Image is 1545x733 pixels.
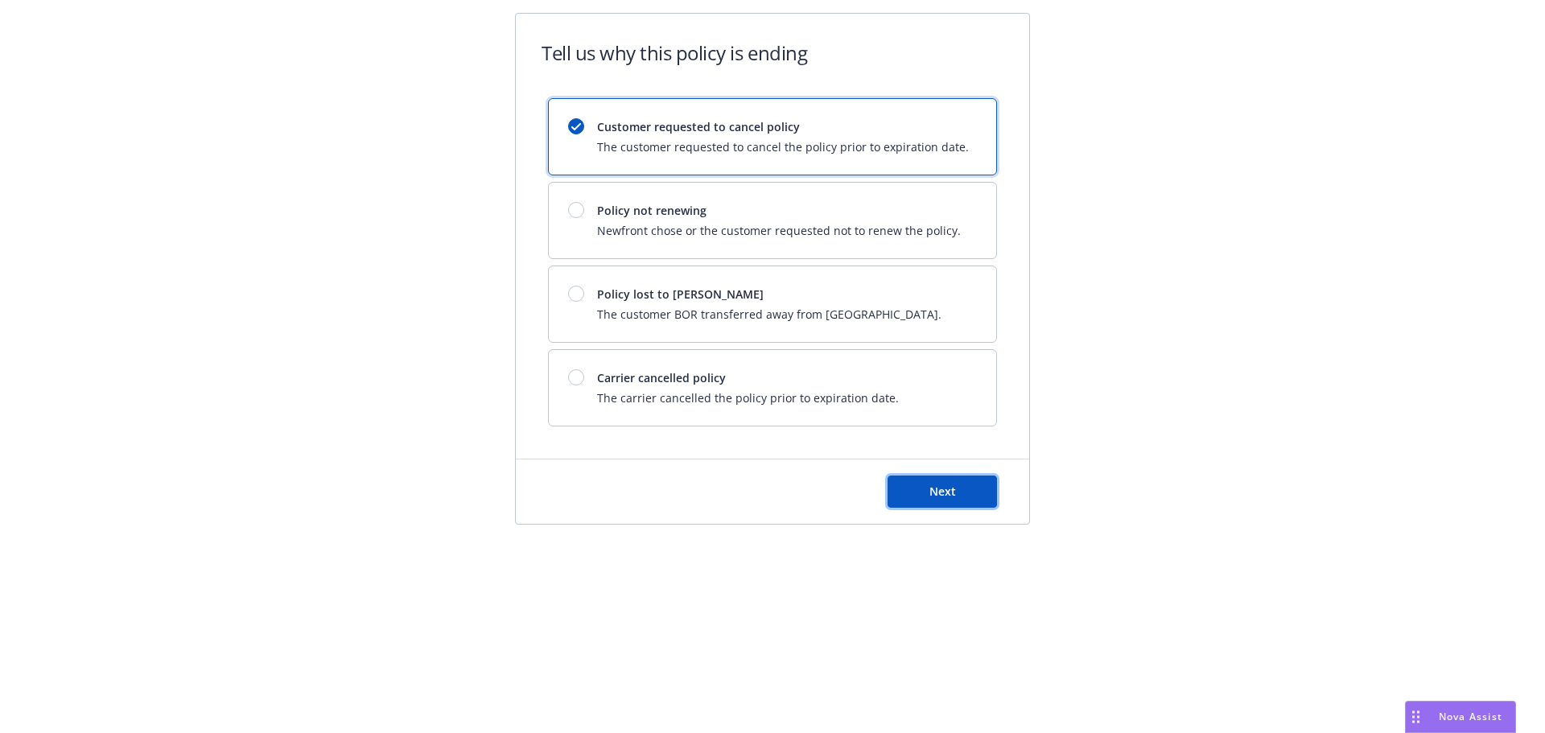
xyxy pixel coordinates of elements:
[597,286,941,303] span: Policy lost to [PERSON_NAME]
[1439,710,1502,723] span: Nova Assist
[597,306,941,323] span: The customer BOR transferred away from [GEOGRAPHIC_DATA].
[929,484,956,499] span: Next
[597,369,899,386] span: Carrier cancelled policy
[597,202,961,219] span: Policy not renewing
[1406,702,1426,732] div: Drag to move
[542,39,807,66] h1: Tell us why this policy is ending
[597,138,969,155] span: The customer requested to cancel the policy prior to expiration date.
[1405,701,1516,733] button: Nova Assist
[597,118,969,135] span: Customer requested to cancel policy
[597,389,899,406] span: The carrier cancelled the policy prior to expiration date.
[597,222,961,239] span: Newfront chose or the customer requested not to renew the policy.
[888,476,997,508] button: Next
